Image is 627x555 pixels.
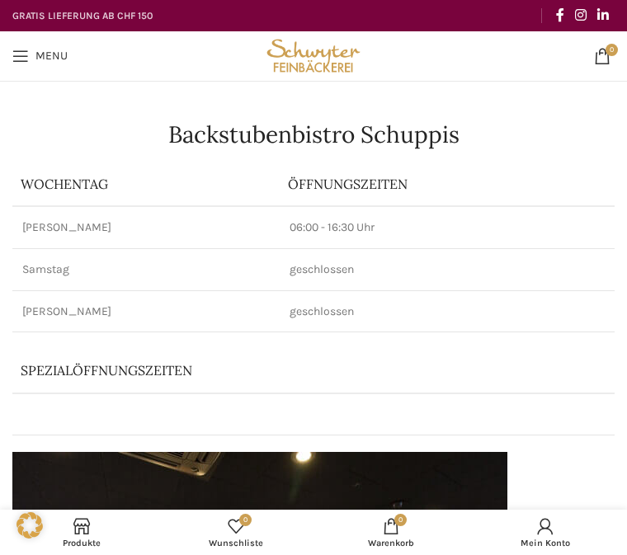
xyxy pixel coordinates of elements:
a: Produkte [4,514,159,551]
a: 0 [586,40,619,73]
span: 0 [239,514,252,526]
a: 0 Wunschliste [159,514,314,551]
p: geschlossen [290,303,605,320]
p: geschlossen [290,261,605,278]
span: 0 [606,44,618,56]
a: Instagram social link [569,2,592,28]
p: ÖFFNUNGSZEITEN [288,175,606,193]
p: Spezialöffnungszeiten [21,361,507,379]
img: Bäckerei Schwyter [263,31,365,81]
h1: Backstubenbistro Schuppis [12,123,615,146]
p: 06:00 - 16:30 Uhr [290,219,605,236]
span: Produkte [12,538,151,548]
a: Open mobile menu [4,40,76,73]
p: [PERSON_NAME] [22,303,270,320]
a: Facebook social link [550,2,569,28]
div: Meine Wunschliste [159,514,314,551]
span: Wunschliste [167,538,306,548]
span: 0 [394,514,407,526]
span: Menu [35,50,68,62]
p: Samstag [22,261,270,278]
a: Mein Konto [469,514,624,551]
span: Warenkorb [322,538,460,548]
div: My cart [313,514,469,551]
p: [PERSON_NAME] [22,219,270,236]
a: Linkedin social link [592,2,615,28]
p: Wochentag [21,175,271,193]
span: Mein Konto [477,538,615,548]
a: 0 Warenkorb [313,514,469,551]
a: Site logo [263,48,365,62]
strong: GRATIS LIEFERUNG AB CHF 150 [12,10,153,21]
